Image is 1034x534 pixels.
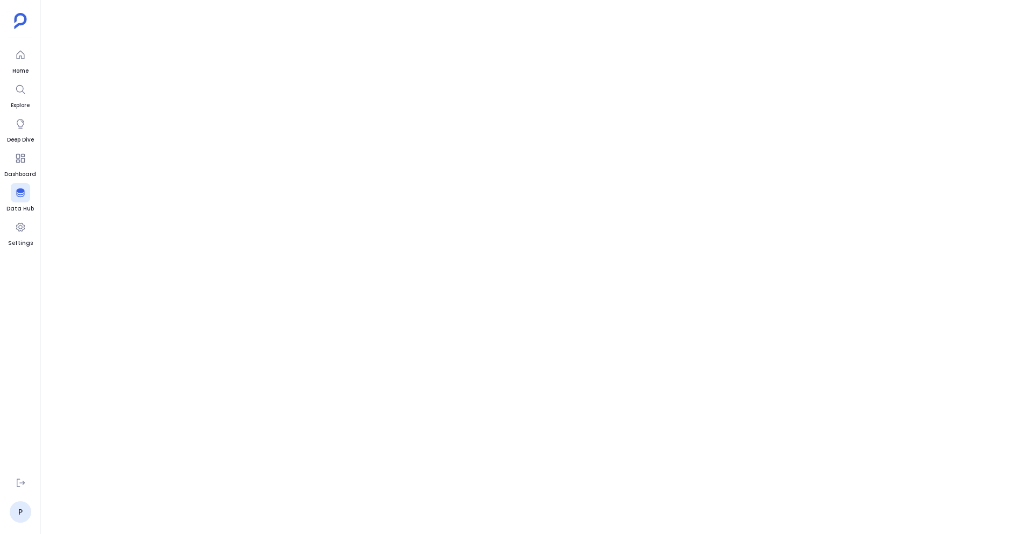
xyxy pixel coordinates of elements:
a: Explore [11,80,30,110]
img: petavue logo [14,13,27,29]
a: Settings [8,217,33,248]
a: P [10,501,31,523]
span: Data Hub [6,205,34,213]
span: Deep Dive [7,136,34,144]
span: Home [11,67,30,75]
a: Data Hub [6,183,34,213]
a: Home [11,45,30,75]
a: Deep Dive [7,114,34,144]
span: Settings [8,239,33,248]
a: Dashboard [4,149,36,179]
span: Dashboard [4,170,36,179]
span: Explore [11,101,30,110]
